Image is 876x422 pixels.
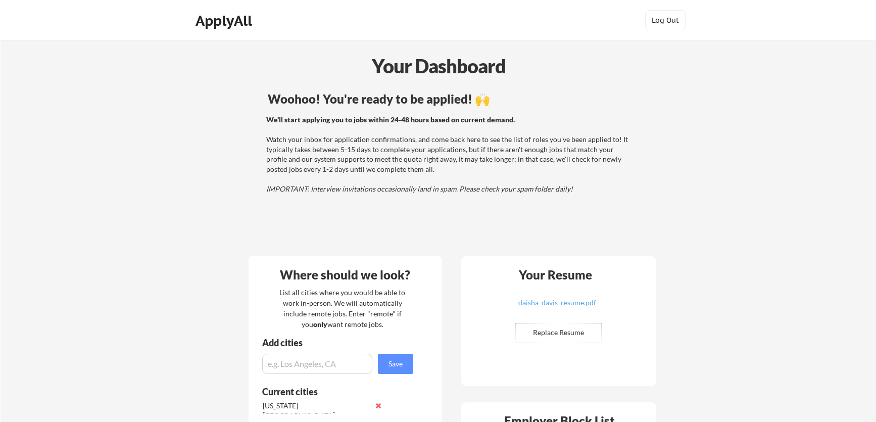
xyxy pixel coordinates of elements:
div: Your Dashboard [1,52,876,80]
button: Save [378,354,413,374]
div: Your Resume [505,269,605,281]
div: Woohoo! You're ready to be applied! 🙌 [268,93,632,105]
div: Watch your inbox for application confirmations, and come back here to see the list of roles you'v... [266,115,630,194]
div: ApplyAll [196,12,255,29]
div: Current cities [262,387,402,396]
strong: We'll start applying you to jobs within 24-48 hours based on current demand. [266,115,515,124]
div: Where should we look? [251,269,439,281]
input: e.g. Los Angeles, CA [262,354,372,374]
em: IMPORTANT: Interview invitations occasionally land in spam. Please check your spam folder daily! [266,184,573,193]
button: Log Out [645,10,686,30]
a: daisha_davis_resume.pdf [497,299,617,315]
div: Add cities [262,338,416,347]
div: List all cities where you would be able to work in-person. We will automatically include remote j... [273,287,412,330]
strong: only [313,320,327,329]
div: daisha_davis_resume.pdf [497,299,617,306]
